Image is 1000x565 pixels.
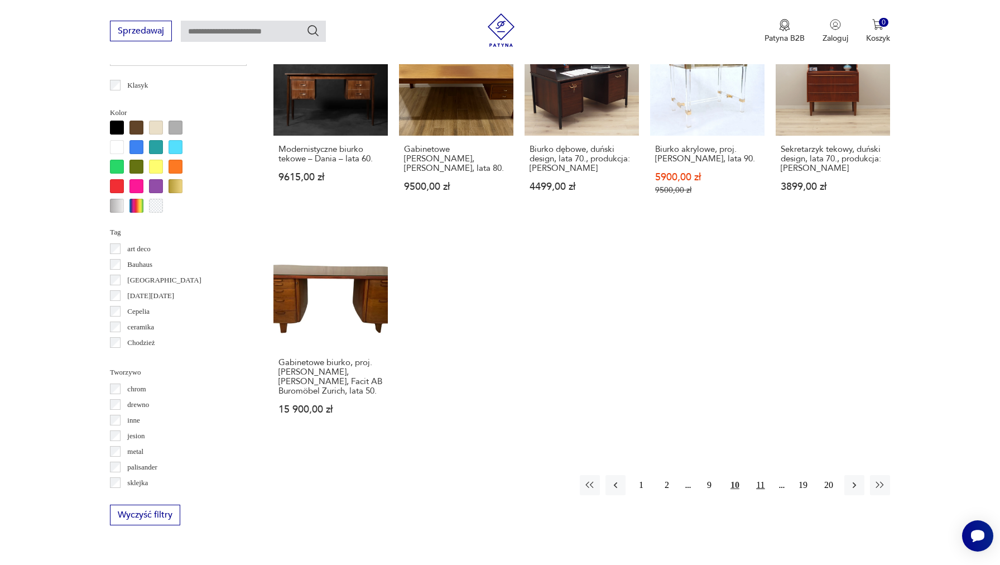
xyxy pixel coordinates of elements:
p: Kolor [110,107,247,119]
p: art deco [127,243,151,255]
p: Ćmielów [127,352,154,365]
p: Koszyk [866,33,890,44]
p: ceramika [127,321,154,333]
p: szkło [127,492,142,505]
div: 0 [879,18,888,27]
button: 9 [699,475,719,495]
p: Bauhaus [127,258,152,271]
button: 11 [751,475,771,495]
img: Patyna - sklep z meblami i dekoracjami vintage [484,13,518,47]
p: 3899,00 zł [781,182,885,191]
p: 4499,00 zł [530,182,634,191]
p: [DATE][DATE] [127,290,174,302]
p: Tag [110,226,247,238]
button: Patyna B2B [765,19,805,44]
p: drewno [127,399,149,411]
img: Ikona medalu [779,19,790,31]
p: Cepelia [127,305,150,318]
button: Zaloguj [823,19,848,44]
p: 9500,00 zł [655,185,759,195]
h3: Gabinetowe [PERSON_NAME], [PERSON_NAME], lata 80. [404,145,508,173]
h3: Biurko dębowe, duński design, lata 70., produkcja: [PERSON_NAME] [530,145,634,173]
p: [GEOGRAPHIC_DATA] [127,274,201,286]
h3: Biurko akrylowe, proj. [PERSON_NAME], lata 90. [655,145,759,164]
p: metal [127,446,143,458]
img: Ikona koszyka [872,19,883,30]
button: 20 [819,475,839,495]
a: Gabinetowe biurko, Dania, lata 80.Gabinetowe [PERSON_NAME], [PERSON_NAME], lata 80.9500,00 zł [399,21,513,217]
p: sklejka [127,477,148,489]
a: SaleBiurko akrylowe, proj. Charles Hollis Jones, lata 90.Biurko akrylowe, proj. [PERSON_NAME], la... [650,21,765,217]
p: 15 900,00 zł [278,405,383,414]
p: chrom [127,383,146,395]
h3: Gabinetowe biurko, proj. [PERSON_NAME], [PERSON_NAME], Facit AB Buromöbel Zurich, lata 50. [278,358,383,396]
a: Modernistyczne biurko tekowe – Dania – lata 60.Modernistyczne biurko tekowe – Dania – lata 60.961... [273,21,388,217]
a: Sekretarzyk tekowy, duński design, lata 70., produkcja: DaniaSekretarzyk tekowy, duński design, l... [776,21,890,217]
p: 9615,00 zł [278,173,383,182]
a: Gabinetowe biurko, proj. Gunnar Ericsson, Atvidaberg, Facit AB Buromöbel Zurich, lata 50.Gabineto... [273,234,388,436]
a: Sprzedawaj [110,28,172,36]
button: Wyczyść filtry [110,505,180,525]
button: 0Koszyk [866,19,890,44]
p: palisander [127,461,157,473]
p: jesion [127,430,145,442]
button: 1 [631,475,651,495]
iframe: Smartsupp widget button [962,520,993,552]
p: 9500,00 zł [404,182,508,191]
p: Zaloguj [823,33,848,44]
a: Biurko dębowe, duński design, lata 70., produkcja: DaniaBiurko dębowe, duński design, lata 70., p... [525,21,639,217]
button: Sprzedawaj [110,21,172,41]
h3: Modernistyczne biurko tekowe – Dania – lata 60. [278,145,383,164]
p: inne [127,414,140,427]
p: Chodzież [127,337,155,349]
img: Ikonka użytkownika [830,19,841,30]
a: Ikona medaluPatyna B2B [765,19,805,44]
button: 19 [793,475,813,495]
p: Tworzywo [110,366,247,379]
p: 5900,00 zł [655,173,759,182]
p: Klasyk [127,79,148,92]
button: 2 [657,475,677,495]
button: 10 [725,475,745,495]
p: Patyna B2B [765,33,805,44]
button: Szukaj [306,24,320,37]
h3: Sekretarzyk tekowy, duński design, lata 70., produkcja: [PERSON_NAME] [781,145,885,173]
